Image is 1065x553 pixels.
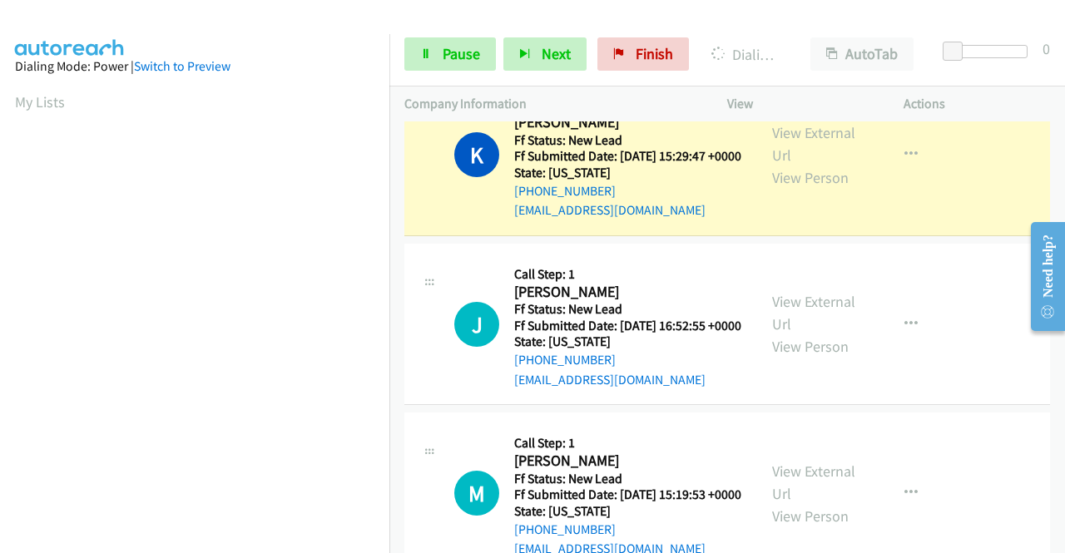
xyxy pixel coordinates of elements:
div: 0 [1043,37,1050,60]
h1: J [454,302,499,347]
button: AutoTab [810,37,914,71]
div: Dialing Mode: Power | [15,57,374,77]
a: Pause [404,37,496,71]
a: View External Url [772,292,855,333]
h5: Ff Submitted Date: [DATE] 15:19:53 +0000 [514,486,741,503]
p: Actions [904,94,1050,114]
p: View [727,94,874,114]
h5: Ff Status: New Lead [514,301,741,318]
h1: M [454,471,499,516]
h5: Call Step: 1 [514,266,741,283]
div: The call is yet to be attempted [454,471,499,516]
a: [PHONE_NUMBER] [514,183,616,199]
a: View External Url [772,462,855,503]
a: View External Url [772,123,855,165]
h5: Ff Submitted Date: [DATE] 15:29:47 +0000 [514,148,741,165]
a: [EMAIL_ADDRESS][DOMAIN_NAME] [514,372,706,388]
p: Company Information [404,94,697,114]
h5: Ff Status: New Lead [514,132,741,149]
a: View Person [772,506,849,526]
h2: [PERSON_NAME] [514,452,741,471]
a: [PHONE_NUMBER] [514,352,616,368]
a: [EMAIL_ADDRESS][DOMAIN_NAME] [514,202,706,218]
h2: [PERSON_NAME] [514,283,741,302]
span: Finish [636,44,673,63]
span: Next [542,44,571,63]
div: Delay between calls (in seconds) [951,45,1028,58]
h5: Call Step: 1 [514,435,741,452]
h5: Ff Status: New Lead [514,471,741,487]
h5: State: [US_STATE] [514,503,741,520]
h5: Ff Submitted Date: [DATE] 16:52:55 +0000 [514,318,741,334]
p: Dialing [PERSON_NAME] [711,43,780,66]
div: The call is yet to be attempted [454,302,499,347]
a: View Person [772,337,849,356]
a: My Lists [15,92,65,111]
h5: State: [US_STATE] [514,165,741,181]
a: [PHONE_NUMBER] [514,521,616,537]
a: Switch to Preview [134,58,230,74]
h1: K [454,132,499,177]
a: View Person [772,168,849,187]
span: Pause [443,44,480,63]
button: Next [503,37,587,71]
iframe: Resource Center [1018,210,1065,343]
a: Finish [597,37,689,71]
h2: [PERSON_NAME] [514,113,741,132]
h5: State: [US_STATE] [514,333,741,350]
